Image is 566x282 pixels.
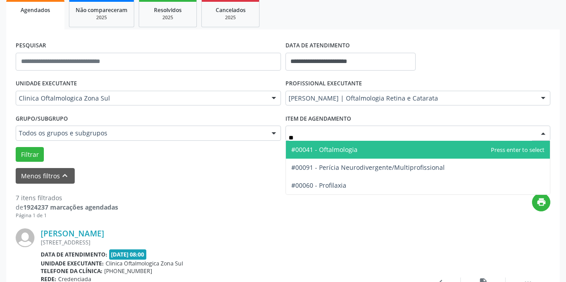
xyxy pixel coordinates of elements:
[60,171,70,181] i: keyboard_arrow_up
[76,14,128,21] div: 2025
[41,239,416,246] div: [STREET_ADDRESS]
[291,163,445,172] span: #00091 - Perícia Neurodivergente/Multiprofissional
[19,94,263,103] span: Clinica Oftalmologica Zona Sul
[16,202,118,212] div: de
[145,14,190,21] div: 2025
[41,260,104,267] b: Unidade executante:
[19,129,263,138] span: Todos os grupos e subgrupos
[104,267,152,275] span: [PHONE_NUMBER]
[208,14,253,21] div: 2025
[109,249,147,260] span: [DATE] 08:00
[16,112,68,126] label: Grupo/Subgrupo
[41,228,104,238] a: [PERSON_NAME]
[216,6,246,14] span: Cancelados
[21,6,50,14] span: Agendados
[41,267,102,275] b: Telefone da clínica:
[154,6,182,14] span: Resolvidos
[16,228,34,247] img: img
[291,181,346,189] span: #00060 - Profilaxia
[106,260,183,267] span: Clinica Oftalmologica Zona Sul
[536,197,546,207] i: print
[41,251,107,258] b: Data de atendimento:
[289,94,532,103] span: [PERSON_NAME] | Oftalmologia Retina e Catarata
[532,193,550,211] button: print
[23,203,118,211] strong: 1924237 marcações agendadas
[285,112,351,126] label: Item de agendamento
[16,193,118,202] div: 7 itens filtrados
[291,145,357,154] span: #00041 - Oftalmologia
[285,77,362,91] label: PROFISSIONAL EXECUTANTE
[16,77,77,91] label: UNIDADE EXECUTANTE
[16,168,75,184] button: Menos filtroskeyboard_arrow_up
[16,212,118,219] div: Página 1 de 1
[16,147,44,162] button: Filtrar
[285,39,350,53] label: DATA DE ATENDIMENTO
[76,6,128,14] span: Não compareceram
[16,39,46,53] label: PESQUISAR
